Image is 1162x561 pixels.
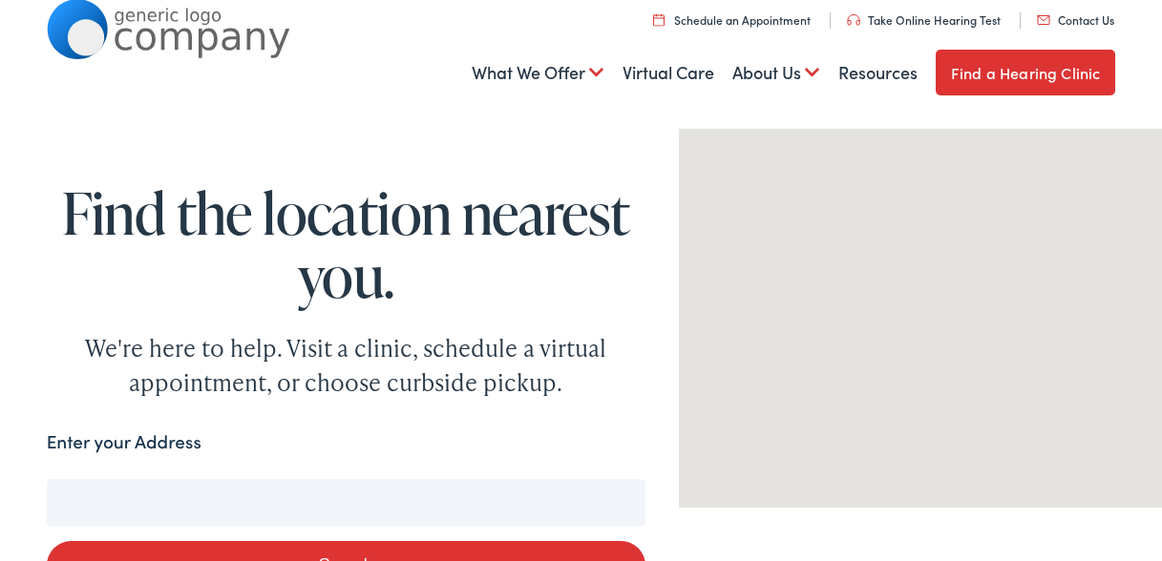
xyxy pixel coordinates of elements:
input: Enter your address or zip code [47,479,645,527]
a: What We Offer [472,56,604,89]
a: Resources [838,56,918,89]
img: utility icon [653,13,665,26]
a: Contact Us [1037,11,1114,28]
img: utility icon [847,14,860,26]
a: About Us [732,56,820,89]
a: Take Online Hearing Test [847,11,1001,28]
div: We're here to help. Visit a clinic, schedule a virtual appointment, or choose curbside pickup. [47,331,645,400]
a: Virtual Care [623,56,714,89]
h1: Find the location nearest you. [47,181,645,307]
label: Enter your Address [47,428,201,456]
img: utility icon [1037,15,1050,25]
a: Find a Hearing Clinic [936,50,1115,95]
a: Schedule an Appointment [653,11,811,28]
div: The Alamo [898,296,943,342]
